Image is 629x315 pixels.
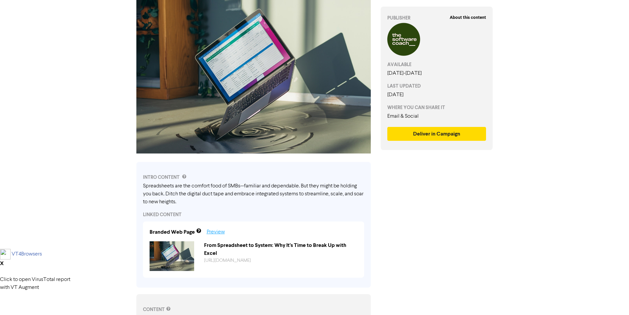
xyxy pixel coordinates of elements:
div: Spreadsheets are the comfort food of SMBs—familiar and dependable. But they might be holding you ... [143,182,364,206]
div: [DATE] [387,91,486,99]
a: [URL][DOMAIN_NAME] [204,258,251,263]
div: PUBLISHER [387,15,486,21]
div: LAST UPDATED [387,83,486,90]
div: AVAILABLE [387,61,486,68]
div: LINKED CONTENT [143,211,364,218]
div: INTRO CONTENT [143,174,364,181]
iframe: Chat Widget [596,283,629,315]
a: VT4Browsers [12,252,42,257]
div: WHERE YOU CAN SHARE IT [387,104,486,111]
div: CONTENT [143,306,364,313]
div: From Spreadsheet to System: Why It’s Time to Break Up with Excel [199,241,363,257]
div: [DATE] - [DATE] [387,69,486,77]
button: Deliver in Campaign [387,127,486,141]
div: Email & Social [387,112,486,120]
a: Preview [207,229,225,235]
div: Branded Web Page [150,228,195,236]
div: https://public2.bomamarketing.com/cp/3ry9IAJReH4t5Fyf1n4l9a?sa=EOxpf6Fk [199,257,363,264]
strong: About this content [450,15,486,20]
